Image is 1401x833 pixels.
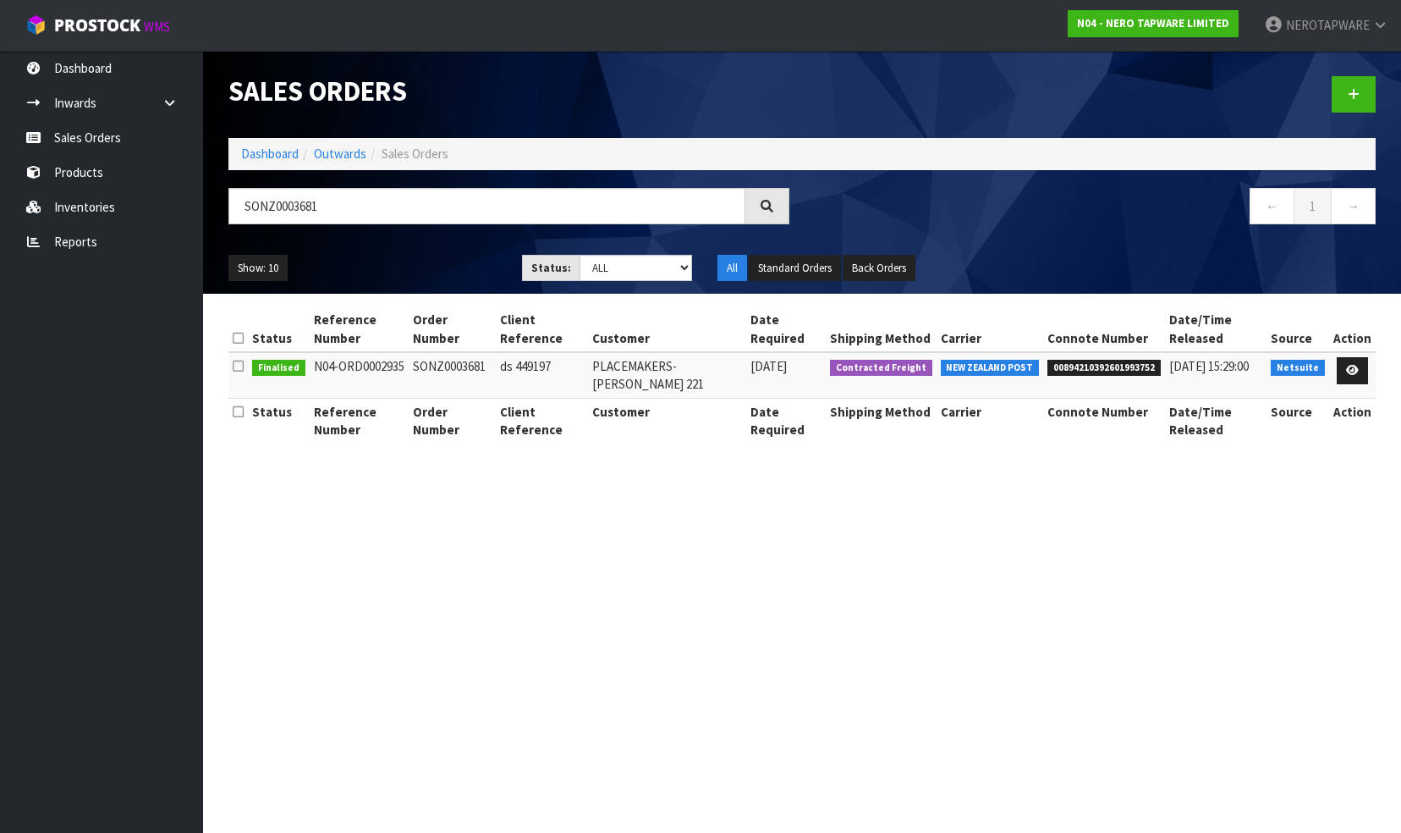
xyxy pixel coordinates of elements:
[1043,398,1165,443] th: Connote Number
[228,188,745,224] input: Search sales orders
[310,398,409,443] th: Reference Number
[588,398,745,443] th: Customer
[25,14,47,36] img: cube-alt.png
[937,306,1044,352] th: Carrier
[310,306,409,352] th: Reference Number
[409,398,496,443] th: Order Number
[1043,306,1165,352] th: Connote Number
[248,398,310,443] th: Status
[1294,188,1332,224] a: 1
[749,255,841,282] button: Standard Orders
[1329,398,1376,443] th: Action
[750,358,787,374] span: [DATE]
[830,360,932,377] span: Contracted Freight
[496,398,588,443] th: Client Reference
[241,146,299,162] a: Dashboard
[717,255,747,282] button: All
[588,352,745,398] td: PLACEMAKERS-[PERSON_NAME] 221
[496,352,588,398] td: ds 449197
[1266,306,1329,352] th: Source
[941,360,1040,377] span: NEW ZEALAND POST
[1077,16,1229,30] strong: N04 - NERO TAPWARE LIMITED
[826,398,937,443] th: Shipping Method
[496,306,588,352] th: Client Reference
[531,261,571,275] strong: Status:
[409,306,496,352] th: Order Number
[1329,306,1376,352] th: Action
[937,398,1044,443] th: Carrier
[54,14,140,36] span: ProStock
[1047,360,1161,377] span: 00894210392601993752
[1250,188,1294,224] a: ←
[746,398,826,443] th: Date Required
[314,146,366,162] a: Outwards
[1266,398,1329,443] th: Source
[382,146,448,162] span: Sales Orders
[228,255,288,282] button: Show: 10
[1331,188,1376,224] a: →
[228,76,789,107] h1: Sales Orders
[843,255,915,282] button: Back Orders
[746,306,826,352] th: Date Required
[409,352,496,398] td: SONZ0003681
[1286,17,1370,33] span: NEROTAPWARE
[588,306,745,352] th: Customer
[1165,398,1267,443] th: Date/Time Released
[1169,358,1249,374] span: [DATE] 15:29:00
[1165,306,1267,352] th: Date/Time Released
[252,360,305,377] span: Finalised
[144,19,170,35] small: WMS
[815,188,1376,229] nav: Page navigation
[1271,360,1325,377] span: Netsuite
[248,306,310,352] th: Status
[826,306,937,352] th: Shipping Method
[310,352,409,398] td: N04-ORD0002935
